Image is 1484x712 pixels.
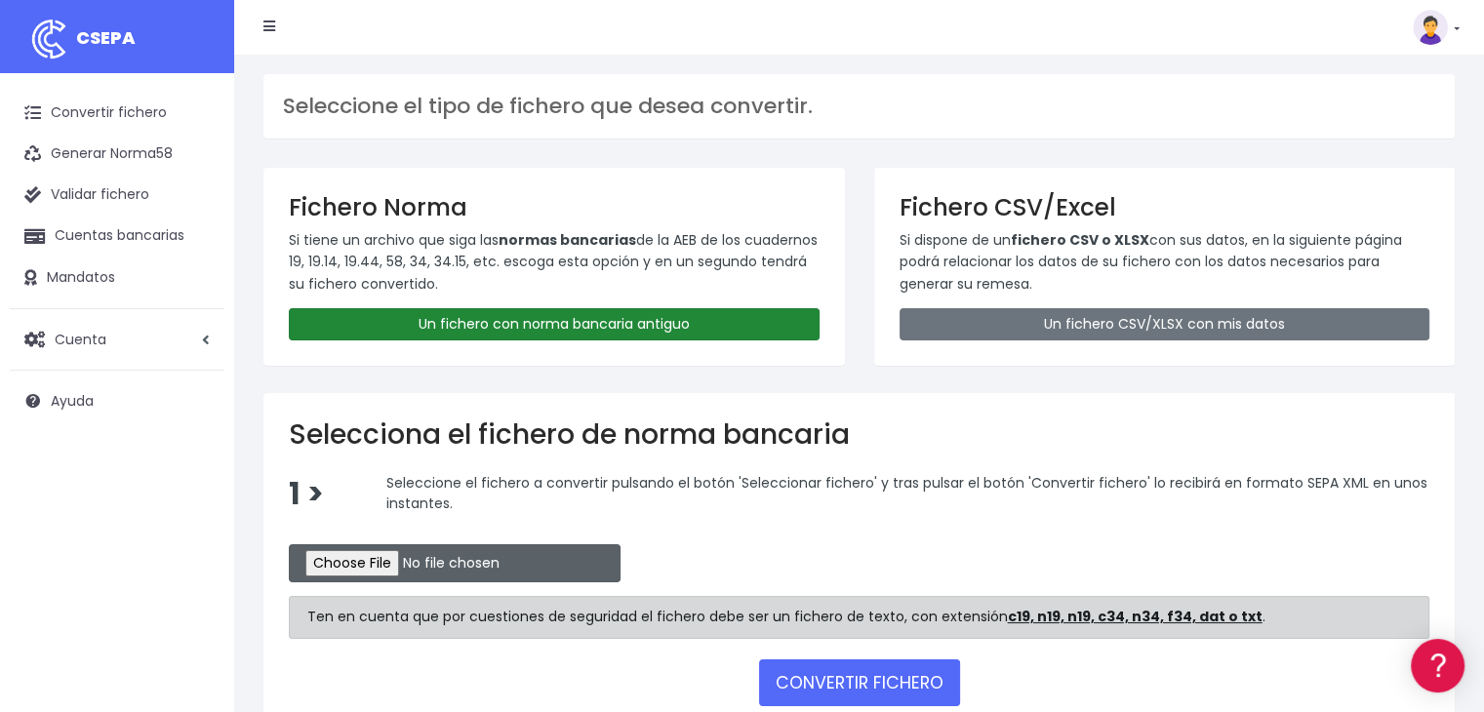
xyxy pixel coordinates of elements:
[900,308,1430,340] a: Un fichero CSV/XLSX con mis datos
[10,175,224,216] a: Validar fichero
[55,329,106,348] span: Cuenta
[20,468,371,487] div: Programadores
[20,136,371,154] div: Información general
[759,659,960,706] button: CONVERTIR FICHERO
[1011,230,1149,250] strong: fichero CSV o XLSX
[1008,607,1263,626] strong: c19, n19, n19, c34, n34, f34, dat o txt
[386,472,1427,513] span: Seleccione el fichero a convertir pulsando el botón 'Seleccionar fichero' y tras pulsar el botón ...
[268,562,376,580] a: POWERED BY ENCHANT
[76,25,136,50] span: CSEPA
[900,229,1430,295] p: Si dispone de un con sus datos, en la siguiente página podrá relacionar los datos de su fichero c...
[10,216,224,257] a: Cuentas bancarias
[20,307,371,337] a: Videotutoriales
[24,15,73,63] img: logo
[20,277,371,307] a: Problemas habituales
[10,380,224,421] a: Ayuda
[289,596,1429,639] div: Ten en cuenta que por cuestiones de seguridad el fichero debe ser un fichero de texto, con extens...
[20,387,371,406] div: Facturación
[10,93,224,134] a: Convertir fichero
[289,473,324,515] span: 1 >
[10,134,224,175] a: Generar Norma58
[20,166,371,196] a: Información general
[289,193,820,221] h3: Fichero Norma
[499,230,636,250] strong: normas bancarias
[20,337,371,368] a: Perfiles de empresas
[20,418,371,449] a: General
[20,216,371,234] div: Convertir ficheros
[10,257,224,298] a: Mandatos
[20,522,371,556] button: Contáctanos
[10,319,224,360] a: Cuenta
[20,247,371,277] a: Formatos
[289,308,820,340] a: Un fichero con norma bancaria antiguo
[900,193,1430,221] h3: Fichero CSV/Excel
[283,94,1435,119] h3: Seleccione el tipo de fichero que desea convertir.
[289,418,1429,452] h2: Selecciona el fichero de norma bancaria
[51,391,94,411] span: Ayuda
[289,229,820,295] p: Si tiene un archivo que siga las de la AEB de los cuadernos 19, 19.14, 19.44, 58, 34, 34.15, etc....
[1413,10,1448,45] img: profile
[20,498,371,529] a: API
